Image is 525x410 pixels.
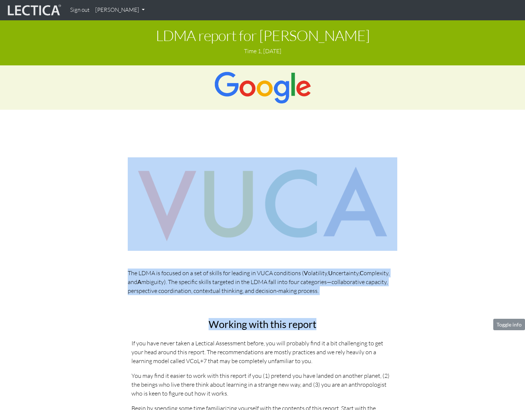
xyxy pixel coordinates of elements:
img: Google Logo [214,71,311,104]
p: If you have never taken a Lectical Assessment before, you will probably find it a bit challenging... [131,339,394,365]
button: Toggle info [493,319,525,330]
a: Sign out [67,3,92,17]
strong: A [137,278,141,285]
h2: Working with this report [131,319,394,330]
strong: V [304,269,308,276]
p: You may find it easier to work with this report if you (1) pretend you have landed on another pla... [131,371,394,398]
a: [PERSON_NAME] [92,3,148,17]
p: The LDMA is focused on a set of skills for leading in VUCA conditions ( olatility, ncertainty, om... [128,269,397,295]
img: lecticalive [6,3,61,17]
strong: U [328,269,333,276]
p: Time 1, [DATE] [6,47,519,55]
strong: C [360,269,364,276]
h1: LDMA report for [PERSON_NAME] [6,27,519,44]
img: vuca skills [128,157,397,251]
